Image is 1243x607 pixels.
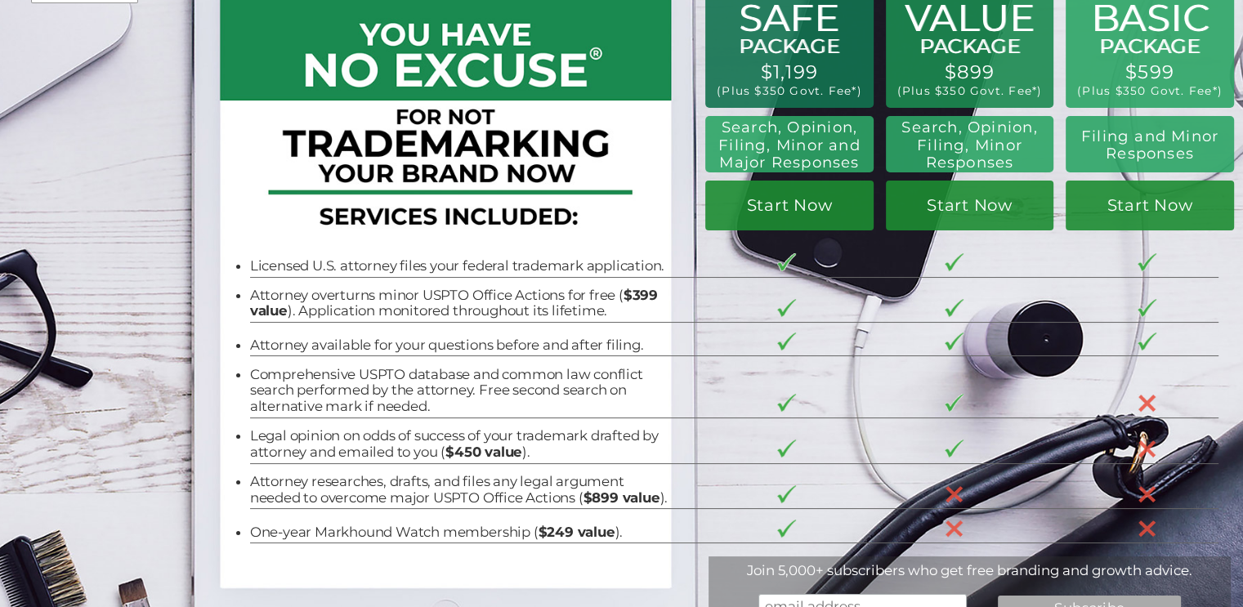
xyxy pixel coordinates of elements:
a: Start Now [705,181,873,230]
img: checkmark-border-3.png [945,394,964,412]
img: X-30-3.png [945,520,964,538]
img: X-30-3.png [1138,394,1156,413]
img: X-30-3.png [945,485,964,504]
img: checkmark-border-3.png [945,253,964,271]
b: $450 value [445,444,522,460]
li: Attorney overturns minor USPTO Office Actions for free ( ). Application monitored throughout its ... [250,288,669,320]
a: Start Now [886,181,1053,230]
li: Attorney available for your questions before and after filing. [250,337,669,354]
img: X-30-3.png [1138,440,1156,458]
b: $249 value [538,524,615,540]
li: One-year Markhound Watch membership ( ). [250,524,669,541]
h2: Search, Opinion, Filing, Minor Responses [896,118,1044,171]
img: checkmark-border-3.png [945,440,964,457]
img: checkmark-border-3.png [777,394,796,412]
img: checkmark-border-3.png [1138,333,1156,350]
li: Legal opinion on odds of success of your trademark drafted by attorney and emailed to you ( ). [250,428,669,461]
b: $899 value [583,489,660,506]
img: X-30-3.png [1138,485,1156,504]
img: checkmark-border-3.png [777,299,796,317]
img: checkmark-border-3.png [777,485,796,503]
a: Start Now [1066,181,1233,230]
li: Attorney researches, drafts, and files any legal argument needed to overcome major USPTO Office A... [250,474,669,507]
h2: Filing and Minor Responses [1075,127,1223,163]
img: checkmark-border-3.png [777,333,796,350]
img: checkmark-border-3.png [1138,299,1156,317]
img: checkmark-border-3.png [777,440,796,457]
b: $399 value [250,287,658,319]
img: checkmark-border-3.png [945,333,964,350]
img: X-30-3.png [1138,520,1156,538]
img: checkmark-border-3.png [945,299,964,317]
img: checkmark-border-3.png [777,520,796,538]
li: Comprehensive USPTO database and common law conflict search performed by the attorney. Free secon... [250,367,669,415]
li: Licensed U.S. attorney files your federal trademark application. [250,258,669,274]
img: checkmark-border-3.png [777,253,796,271]
img: checkmark-border-3.png [1138,253,1156,271]
div: Join 5,000+ subscribers who get free branding and growth advice. [709,562,1231,578]
h2: Search, Opinion, Filing, Minor and Major Responses [713,118,865,171]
